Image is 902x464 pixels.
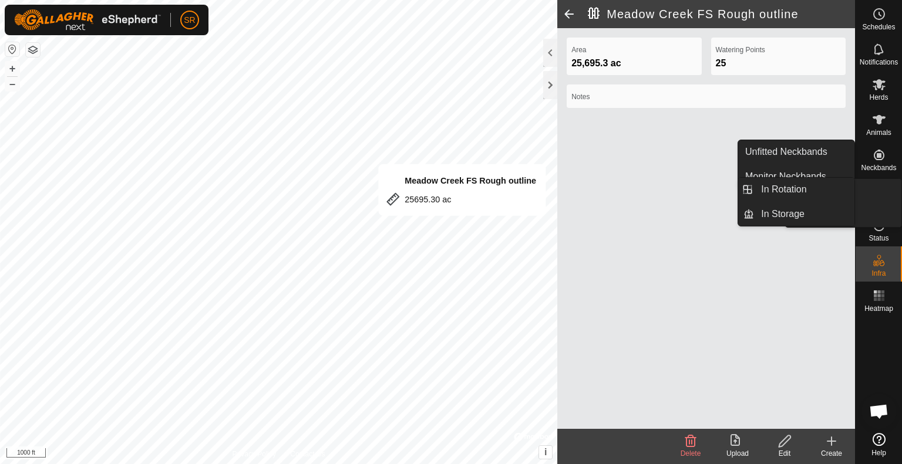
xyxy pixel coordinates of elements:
span: Animals [866,129,891,136]
div: 25695.30 ac [386,192,536,206]
span: In Rotation [761,182,806,197]
a: In Rotation [754,178,854,201]
button: – [5,77,19,91]
li: In Rotation [738,178,854,201]
span: Status [869,235,888,242]
h2: Meadow Creek FS Rough outline [588,7,855,21]
a: Privacy Policy [233,449,277,459]
span: Neckbands [861,164,896,171]
button: Map Layers [26,43,40,57]
label: Watering Points [716,45,841,55]
span: Delete [681,449,701,458]
span: Monitor Neckbands [745,170,826,184]
div: Create [808,448,855,459]
button: i [539,446,552,459]
div: Open chat [861,394,897,429]
span: Unfitted Neckbands [745,145,827,159]
a: Contact Us [290,449,325,459]
span: Infra [871,270,886,277]
a: Monitor Neckbands [738,165,854,188]
span: 25,695.3 ac [571,58,621,68]
a: In Storage [754,202,854,226]
li: In Storage [738,202,854,226]
span: i [544,447,547,457]
span: Notifications [860,59,898,66]
span: SR [184,14,195,26]
button: + [5,62,19,76]
label: Notes [571,92,841,102]
a: Help [856,428,902,461]
span: Schedules [862,23,895,31]
img: Gallagher Logo [14,9,161,31]
span: Help [871,449,886,456]
div: Edit [761,448,808,459]
button: Reset Map [5,42,19,56]
span: In Storage [761,207,805,221]
div: Meadow Creek FS Rough outline [386,174,536,188]
span: 25 [716,58,726,68]
label: Area [571,45,696,55]
div: Upload [714,448,761,459]
a: Unfitted Neckbands [738,140,854,164]
span: Heatmap [864,305,893,312]
span: Herds [869,94,888,101]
